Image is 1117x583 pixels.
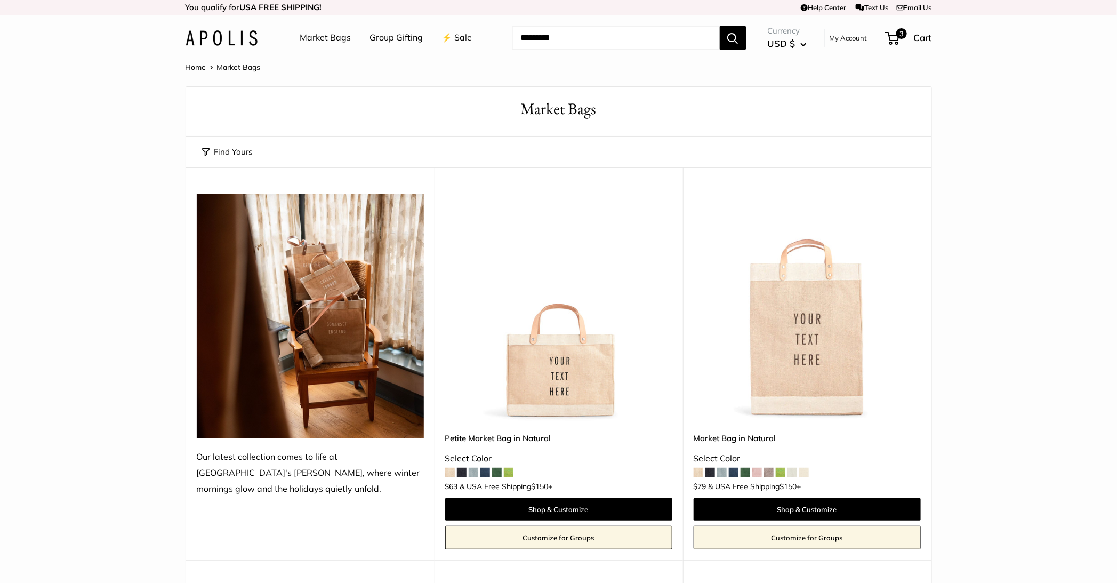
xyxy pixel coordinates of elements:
a: Shop & Customize [694,498,921,521]
strong: USA FREE SHIPPING! [240,2,322,12]
span: $150 [532,482,549,491]
a: Market Bags [300,30,351,46]
img: Apolis [186,30,258,46]
a: Market Bag in Natural [694,432,921,444]
a: My Account [830,31,867,44]
a: Home [186,62,206,72]
input: Search... [512,26,720,50]
a: Petite Market Bag in Natural [445,432,672,444]
img: Our latest collection comes to life at UK's Estelle Manor, where winter mornings glow and the hol... [197,194,424,438]
a: Petite Market Bag in NaturalPetite Market Bag in Natural [445,194,672,421]
button: USD $ [768,35,807,52]
a: Market Bag in NaturalMarket Bag in Natural [694,194,921,421]
button: Find Yours [202,145,253,159]
div: Select Color [445,451,672,467]
a: 3 Cart [886,29,932,46]
a: Text Us [856,3,888,12]
span: Currency [768,23,807,38]
span: 3 [896,28,906,39]
a: Group Gifting [370,30,423,46]
a: Customize for Groups [694,526,921,549]
h1: Market Bags [202,98,915,121]
a: Customize for Groups [445,526,672,549]
a: ⚡️ Sale [442,30,472,46]
span: $150 [780,482,797,491]
span: $79 [694,482,706,491]
span: Market Bags [217,62,261,72]
a: Email Us [897,3,932,12]
span: $63 [445,482,458,491]
img: Market Bag in Natural [694,194,921,421]
a: Help Center [801,3,846,12]
div: Our latest collection comes to life at [GEOGRAPHIC_DATA]'s [PERSON_NAME], where winter mornings g... [197,449,424,497]
span: & USA Free Shipping + [460,483,553,490]
div: Select Color [694,451,921,467]
span: USD $ [768,38,795,49]
button: Search [720,26,746,50]
span: Cart [914,32,932,43]
a: Shop & Customize [445,498,672,521]
span: & USA Free Shipping + [709,483,801,490]
img: Petite Market Bag in Natural [445,194,672,421]
nav: Breadcrumb [186,60,261,74]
